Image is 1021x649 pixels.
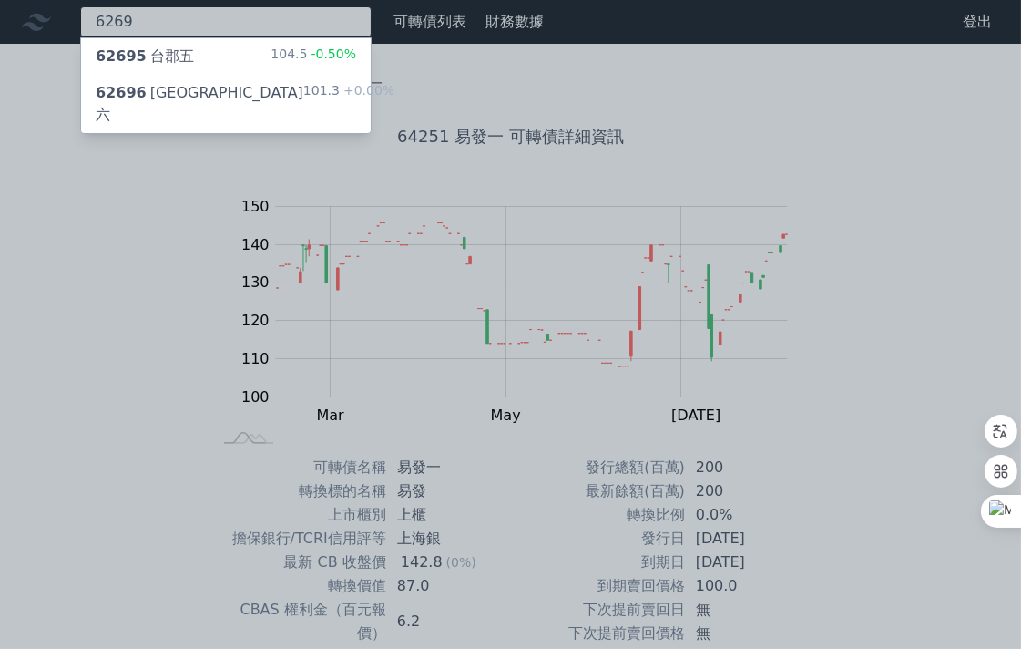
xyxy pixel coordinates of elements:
[271,46,356,67] div: 104.5
[96,47,147,65] span: 62695
[340,83,394,98] span: +0.00%
[81,75,371,133] a: 62696[GEOGRAPHIC_DATA]六 101.3+0.00%
[96,46,194,67] div: 台郡五
[81,38,371,75] a: 62695台郡五 104.5-0.50%
[930,561,1021,649] div: 聊天小工具
[96,82,303,126] div: [GEOGRAPHIC_DATA]六
[303,82,394,126] div: 101.3
[307,46,356,61] span: -0.50%
[930,561,1021,649] iframe: Chat Widget
[96,84,147,101] span: 62696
